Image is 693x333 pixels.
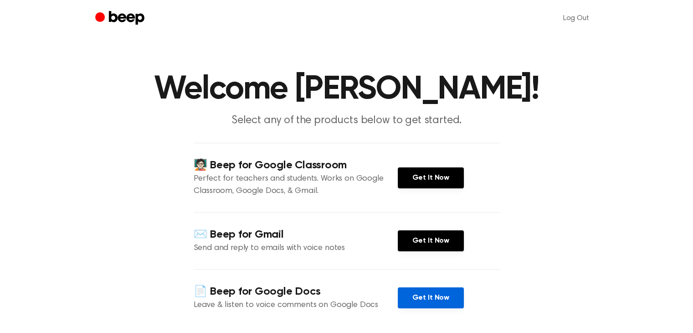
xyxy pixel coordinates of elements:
a: Get It Now [398,287,464,308]
a: Beep [95,10,147,27]
p: Select any of the products below to get started. [172,113,522,128]
p: Leave & listen to voice comments on Google Docs [194,299,398,312]
a: Get It Now [398,167,464,188]
h4: ✉️ Beep for Gmail [194,227,398,242]
a: Get It Now [398,230,464,251]
p: Perfect for teachers and students. Works on Google Classroom, Google Docs, & Gmail. [194,173,398,198]
h4: 📄 Beep for Google Docs [194,284,398,299]
h4: 🧑🏻‍🏫 Beep for Google Classroom [194,158,398,173]
a: Log Out [554,7,598,29]
p: Send and reply to emails with voice notes [194,242,398,255]
h1: Welcome [PERSON_NAME]! [113,73,580,106]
